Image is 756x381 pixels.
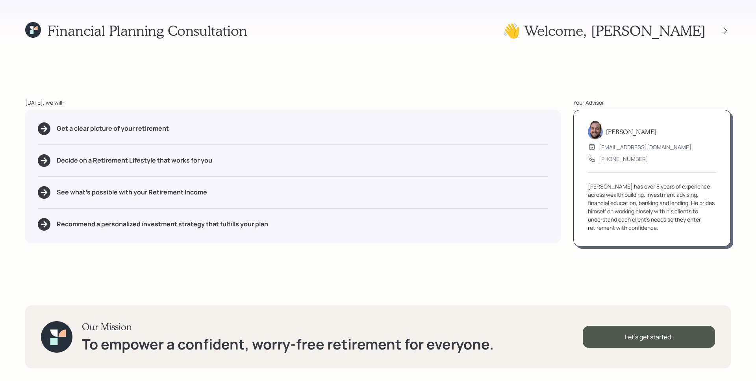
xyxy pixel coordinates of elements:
h1: Financial Planning Consultation [47,22,247,39]
h5: [PERSON_NAME] [606,128,656,135]
h5: Recommend a personalized investment strategy that fulfills your plan [57,220,268,228]
div: [EMAIL_ADDRESS][DOMAIN_NAME] [599,143,691,151]
h5: Decide on a Retirement Lifestyle that works for you [57,157,212,164]
h3: Our Mission [82,321,494,333]
div: [PHONE_NUMBER] [599,155,648,163]
h1: To empower a confident, worry-free retirement for everyone. [82,336,494,353]
h5: See what's possible with your Retirement Income [57,189,207,196]
div: Your Advisor [573,98,731,107]
h1: 👋 Welcome , [PERSON_NAME] [502,22,706,39]
img: james-distasi-headshot.png [588,120,603,139]
h5: Get a clear picture of your retirement [57,125,169,132]
div: [PERSON_NAME] has over 8 years of experience across wealth building, investment advising, financi... [588,182,716,232]
div: Let's get started! [583,326,715,348]
div: [DATE], we will: [25,98,561,107]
